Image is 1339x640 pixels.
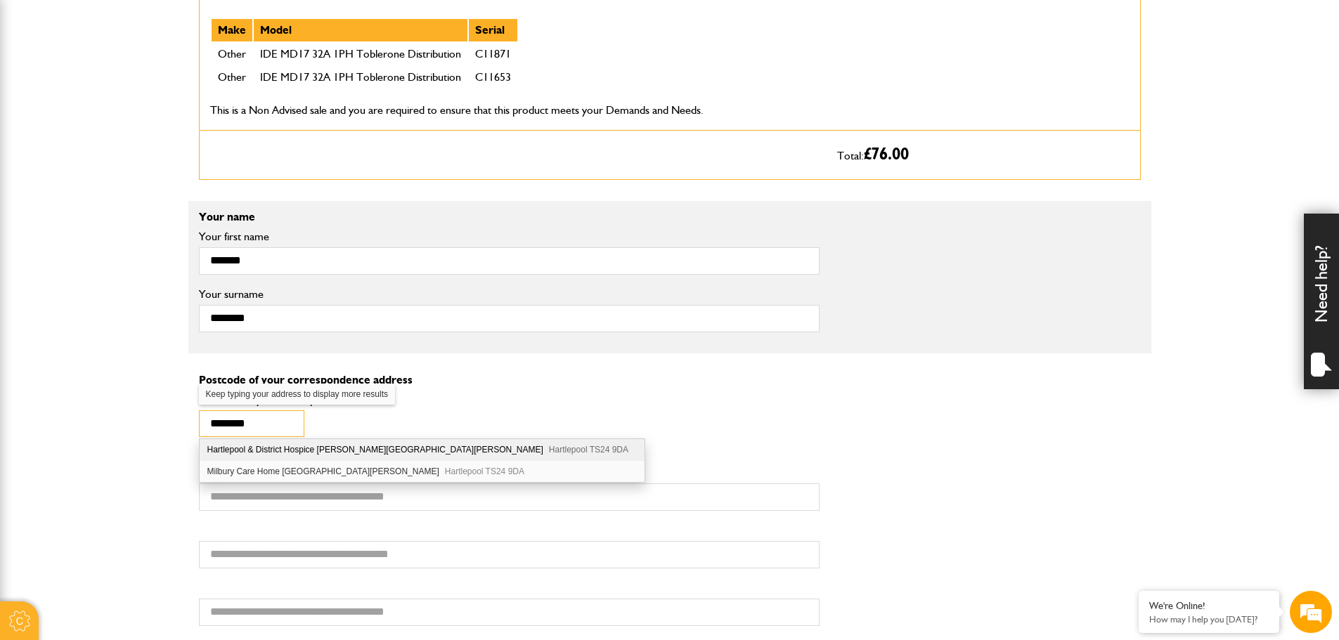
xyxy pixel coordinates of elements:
[468,42,518,66] td: C11871
[253,65,468,89] td: IDE MD17 32A 1PH Toblerone Distribution
[549,445,628,455] span: Hartlepool TS24 9DA
[191,433,255,452] em: Start Chat
[200,439,645,461] div: Hartlepool & District Hospice Alice House Wells Avenue
[872,146,909,163] span: 76.00
[210,101,816,119] p: This is a Non Advised sale and you are required to ensure that this product meets your Demands an...
[18,254,257,421] textarea: Type your message and hit 'Enter'
[445,466,524,476] span: Hartlepool TS24 9DA
[199,231,820,242] label: Your first name
[18,130,257,161] input: Enter your last name
[18,171,257,202] input: Enter your email address
[231,7,264,41] div: Minimize live chat window
[199,384,395,405] div: Keep typing your address to display more results
[864,146,909,163] span: £
[253,18,468,42] th: Model
[199,374,820,386] p: Postcode of your correspondence address
[211,18,253,42] th: Make
[253,42,468,66] td: IDE MD17 32A 1PH Toblerone Distribution
[199,289,820,300] label: Your surname
[18,213,257,244] input: Enter your phone number
[1304,214,1339,389] div: Need help?
[199,211,1141,223] p: Your name
[837,141,1130,168] p: Total:
[211,65,253,89] td: Other
[468,18,518,42] th: Serial
[24,78,59,98] img: d_20077148190_company_1631870298795_20077148190
[468,65,518,89] td: C11653
[211,42,253,66] td: Other
[73,79,236,97] div: Chat with us now
[199,394,413,405] label: Postcode of your correspondence address
[1149,600,1269,612] div: We're Online!
[200,461,645,482] div: Milbury Care Home West Villa Wells Avenue
[1149,614,1269,625] p: How may I help you today?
